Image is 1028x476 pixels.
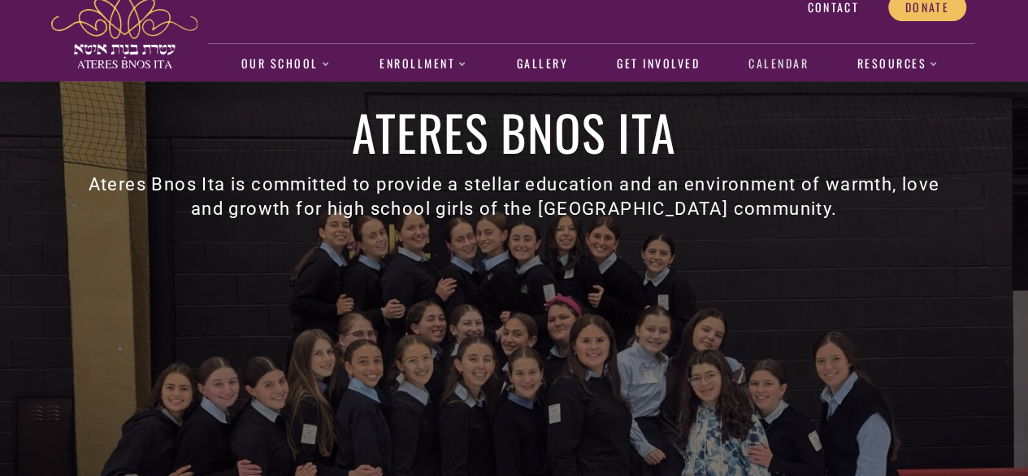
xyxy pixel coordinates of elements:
a: Enrollment [371,46,476,83]
h3: Ateres Bnos Ita is committed to provide a stellar education and an environment of warmth, love an... [77,172,952,221]
a: Get Involved [608,46,708,83]
a: Gallery [508,46,576,83]
a: Calendar [740,46,817,83]
a: Our School [232,46,339,83]
h1: Ateres Bnos Ita [77,107,952,156]
a: Resources [848,46,948,83]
